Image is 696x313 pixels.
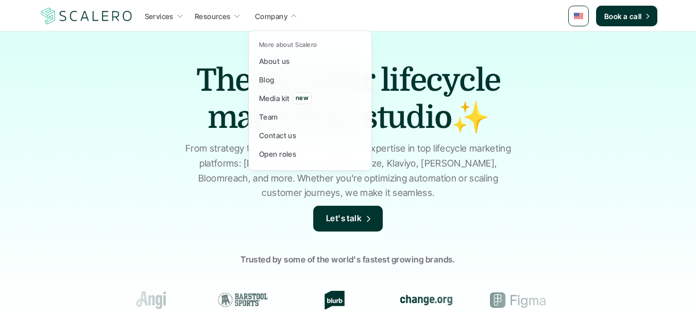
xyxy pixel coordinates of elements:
div: change.org [391,291,462,309]
p: From strategy to execution, we bring deep expertise in top lifecycle marketing platforms: [DOMAIN... [181,141,516,201]
p: Let's talk [326,212,362,225]
p: Resources [195,11,231,22]
p: Blog [259,74,275,85]
img: Scalero company logo [39,6,134,26]
p: Contact us [259,130,296,141]
a: Contact us [256,126,364,144]
a: Let's talk [313,206,383,232]
a: Blog [256,70,364,89]
div: Figma [482,291,553,309]
a: About us [256,52,364,70]
p: Services [145,11,174,22]
p: Open roles [259,149,296,159]
p: More about Scalero [259,41,317,48]
p: new [295,94,308,102]
p: Team [259,111,278,122]
p: Book a call [604,11,642,22]
a: Team [256,107,364,126]
div: Blurb [299,291,370,309]
p: Company [255,10,287,21]
div: Barstool [207,291,278,309]
p: About us [259,56,290,67]
a: Media kitnew [256,89,364,107]
h1: The premier lifecycle marketing studio✨ [168,62,529,136]
p: Media kit [259,93,290,104]
a: Scalero company logo [39,7,134,25]
img: Groome [585,294,634,306]
a: Open roles [256,144,364,163]
div: Angi [115,291,186,309]
a: Book a call [596,6,657,26]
